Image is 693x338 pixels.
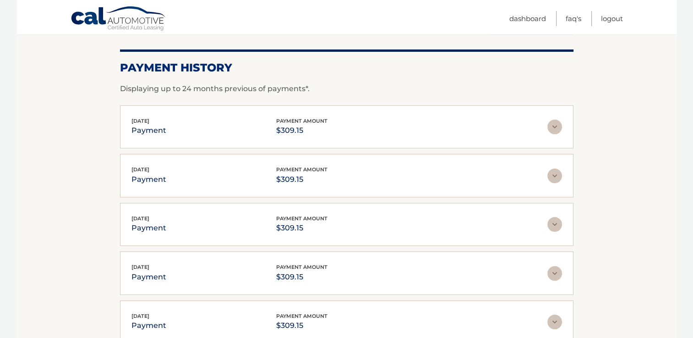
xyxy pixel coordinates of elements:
[120,61,573,75] h2: Payment History
[276,271,327,283] p: $309.15
[276,222,327,234] p: $309.15
[547,217,562,232] img: accordion-rest.svg
[71,6,167,33] a: Cal Automotive
[601,11,623,26] a: Logout
[276,166,327,173] span: payment amount
[131,173,166,186] p: payment
[547,266,562,281] img: accordion-rest.svg
[131,118,149,124] span: [DATE]
[547,120,562,134] img: accordion-rest.svg
[131,313,149,319] span: [DATE]
[509,11,546,26] a: Dashboard
[276,264,327,270] span: payment amount
[131,264,149,270] span: [DATE]
[276,173,327,186] p: $309.15
[120,83,573,94] p: Displaying up to 24 months previous of payments*.
[276,313,327,319] span: payment amount
[131,271,166,283] p: payment
[131,215,149,222] span: [DATE]
[131,222,166,234] p: payment
[276,118,327,124] span: payment amount
[276,124,327,137] p: $309.15
[131,319,166,332] p: payment
[131,166,149,173] span: [DATE]
[276,319,327,332] p: $309.15
[131,124,166,137] p: payment
[547,169,562,183] img: accordion-rest.svg
[547,315,562,329] img: accordion-rest.svg
[276,215,327,222] span: payment amount
[566,11,581,26] a: FAQ's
